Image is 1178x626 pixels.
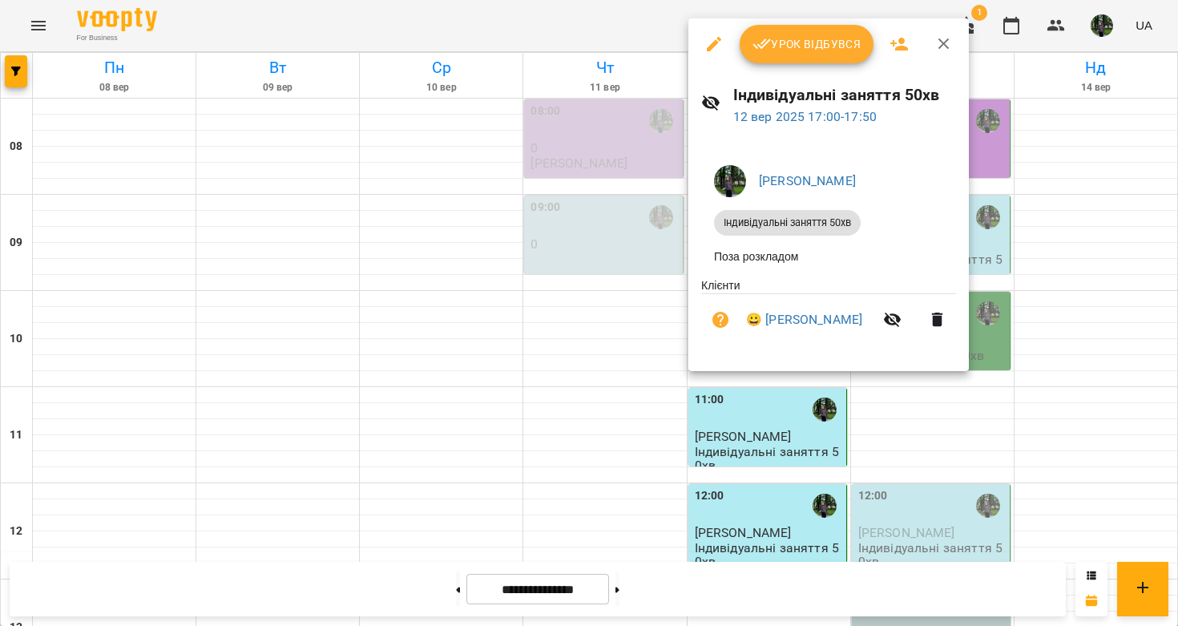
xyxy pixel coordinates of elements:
a: 😀 [PERSON_NAME] [746,310,862,329]
img: 295700936d15feefccb57b2eaa6bd343.jpg [714,165,746,197]
span: Урок відбувся [752,34,861,54]
button: Візит ще не сплачено. Додати оплату? [701,301,740,339]
li: Поза розкладом [701,242,956,271]
ul: Клієнти [701,277,956,352]
a: 12 вер 2025 17:00-17:50 [733,109,877,124]
button: Урок відбувся [740,25,874,63]
a: [PERSON_NAME] [759,173,856,188]
span: Індивідуальні заняття 50хв [714,216,861,230]
h6: Індивідуальні заняття 50хв [733,83,957,107]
